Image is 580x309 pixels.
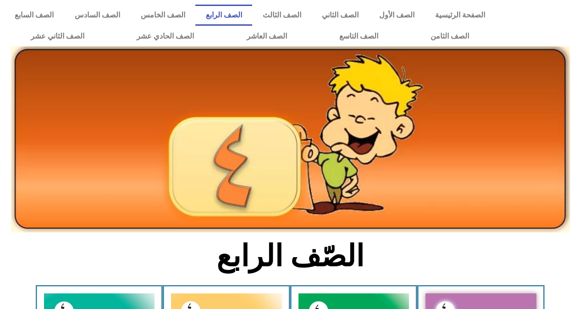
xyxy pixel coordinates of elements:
[425,5,495,26] a: الصفحة الرئيسية
[252,5,311,26] a: الصف الثالث
[138,238,442,274] h2: الصّف الرابع
[404,26,495,47] a: الصف الثامن
[313,26,404,47] a: الصف التاسع
[130,5,195,26] a: الصف الخامس
[110,26,220,47] a: الصف الحادي عشر
[5,26,110,47] a: الصف الثاني عشر
[5,5,64,26] a: الصف السابع
[64,5,130,26] a: الصف السادس
[221,26,313,47] a: الصف العاشر
[369,5,425,26] a: الصف الأول
[195,5,252,26] a: الصف الرابع
[311,5,369,26] a: الصف الثاني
